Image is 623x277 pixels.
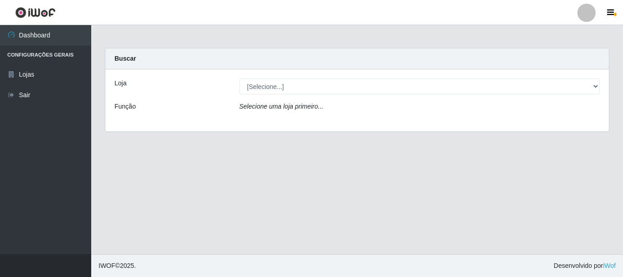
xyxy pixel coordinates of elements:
a: iWof [603,262,616,269]
label: Loja [114,78,126,88]
label: Função [114,102,136,111]
strong: Buscar [114,55,136,62]
img: CoreUI Logo [15,7,56,18]
span: © 2025 . [99,261,136,271]
span: IWOF [99,262,115,269]
i: Selecione uma loja primeiro... [239,103,323,110]
span: Desenvolvido por [554,261,616,271]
